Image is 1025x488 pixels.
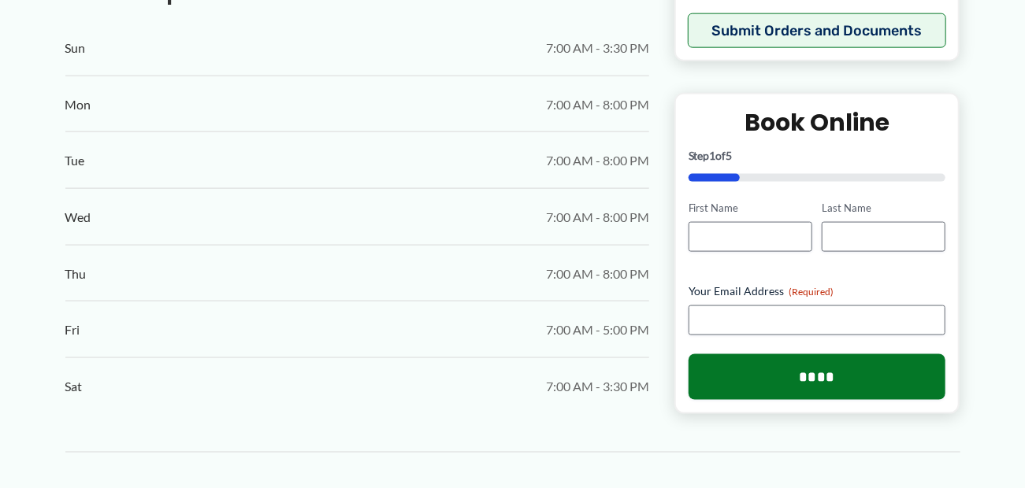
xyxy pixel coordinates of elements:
[65,36,86,60] span: Sun
[65,262,87,286] span: Thu
[710,149,716,162] span: 1
[689,107,946,138] h2: Book Online
[546,93,649,116] span: 7:00 AM - 8:00 PM
[689,201,812,216] label: First Name
[65,318,80,342] span: Fri
[689,283,946,299] label: Your Email Address
[688,13,947,48] button: Submit Orders and Documents
[689,150,946,161] p: Step of
[65,205,91,229] span: Wed
[726,149,733,162] span: 5
[546,375,649,398] span: 7:00 AM - 3:30 PM
[546,262,649,286] span: 7:00 AM - 8:00 PM
[65,93,91,116] span: Mon
[546,149,649,172] span: 7:00 AM - 8:00 PM
[546,36,649,60] span: 7:00 AM - 3:30 PM
[546,318,649,342] span: 7:00 AM - 5:00 PM
[546,205,649,229] span: 7:00 AM - 8:00 PM
[65,375,83,398] span: Sat
[65,149,85,172] span: Tue
[822,201,945,216] label: Last Name
[789,286,834,298] span: (Required)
